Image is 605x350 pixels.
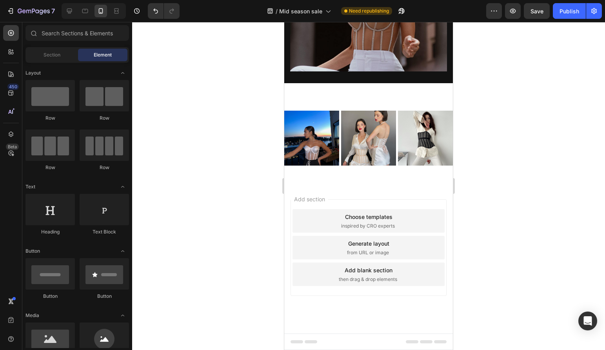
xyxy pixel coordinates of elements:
div: Row [80,115,129,122]
span: Media [25,312,39,319]
button: Publish [553,3,586,19]
div: Heading [25,228,75,235]
span: Toggle open [116,309,129,322]
span: Toggle open [116,67,129,79]
span: Section [44,51,60,58]
div: Beta [6,144,19,150]
span: Need republishing [349,7,389,15]
span: / [276,7,278,15]
div: Button [25,293,75,300]
div: Open Intercom Messenger [578,312,597,330]
span: Button [25,248,40,255]
span: Layout [25,69,41,77]
span: Text [25,183,35,190]
span: Toggle open [116,245,129,257]
div: Undo/Redo [148,3,180,19]
iframe: Design area [284,22,453,350]
span: Save [531,8,543,15]
div: Row [25,164,75,171]
div: Row [25,115,75,122]
div: Button [80,293,129,300]
p: 7 [51,6,55,16]
div: Row [80,164,129,171]
button: 7 [3,3,58,19]
span: Mid season sale [279,7,322,15]
div: 450 [7,84,19,90]
div: Text Block [80,228,129,235]
span: Toggle open [116,180,129,193]
div: Publish [560,7,579,15]
button: Save [524,3,550,19]
span: Element [94,51,112,58]
input: Search Sections & Elements [25,25,129,41]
